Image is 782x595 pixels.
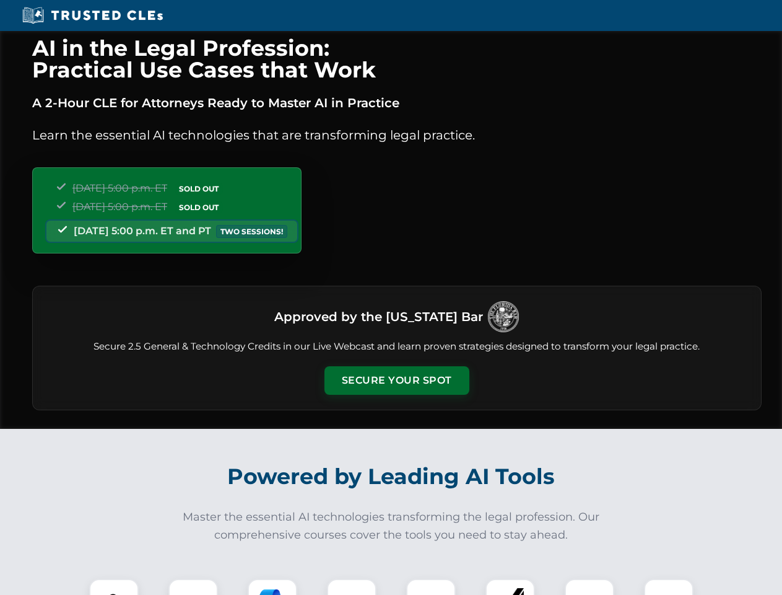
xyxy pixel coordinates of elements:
h2: Powered by Leading AI Tools [48,455,734,498]
p: Secure 2.5 General & Technology Credits in our Live Webcast and learn proven strategies designed ... [48,340,746,354]
span: [DATE] 5:00 p.m. ET [72,182,167,194]
button: Secure Your Spot [324,366,469,395]
img: Trusted CLEs [19,6,167,25]
span: SOLD OUT [175,201,223,214]
span: SOLD OUT [175,182,223,195]
h1: AI in the Legal Profession: Practical Use Cases that Work [32,37,762,81]
h3: Approved by the [US_STATE] Bar [274,306,483,328]
p: A 2-Hour CLE for Attorneys Ready to Master AI in Practice [32,93,762,113]
span: [DATE] 5:00 p.m. ET [72,201,167,213]
p: Master the essential AI technologies transforming the legal profession. Our comprehensive courses... [175,508,608,544]
p: Learn the essential AI technologies that are transforming legal practice. [32,125,762,145]
img: Logo [488,301,519,332]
